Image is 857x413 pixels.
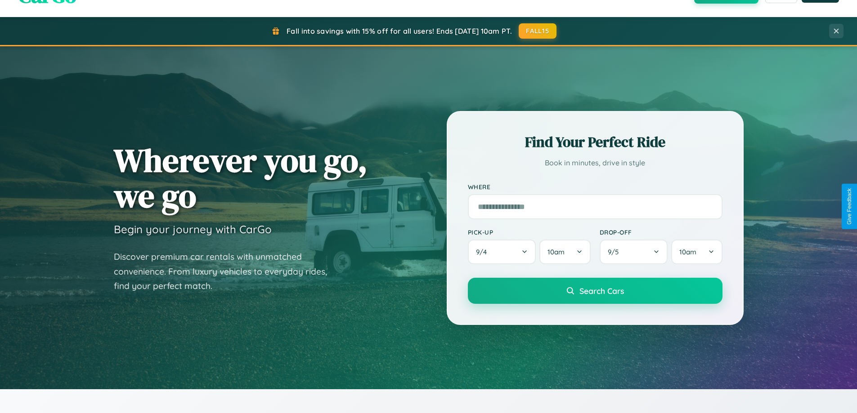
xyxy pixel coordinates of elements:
label: Drop-off [600,228,722,236]
h2: Find Your Perfect Ride [468,132,722,152]
span: 10am [547,248,565,256]
button: 10am [539,240,590,264]
button: 10am [671,240,722,264]
button: 9/5 [600,240,668,264]
span: Search Cars [579,286,624,296]
button: FALL15 [519,23,556,39]
span: 10am [679,248,696,256]
button: 9/4 [468,240,536,264]
span: 9 / 4 [476,248,491,256]
p: Discover premium car rentals with unmatched convenience. From luxury vehicles to everyday rides, ... [114,249,339,293]
label: Where [468,183,722,191]
button: Search Cars [468,278,722,304]
h3: Begin your journey with CarGo [114,222,272,236]
label: Pick-up [468,228,591,236]
p: Book in minutes, drive in style [468,156,722,169]
span: 9 / 5 [608,248,623,256]
span: Fall into savings with 15% off for all users! Ends [DATE] 10am PT. [287,27,512,36]
h1: Wherever you go, we go [114,142,368,213]
div: Give Feedback [846,188,853,225]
